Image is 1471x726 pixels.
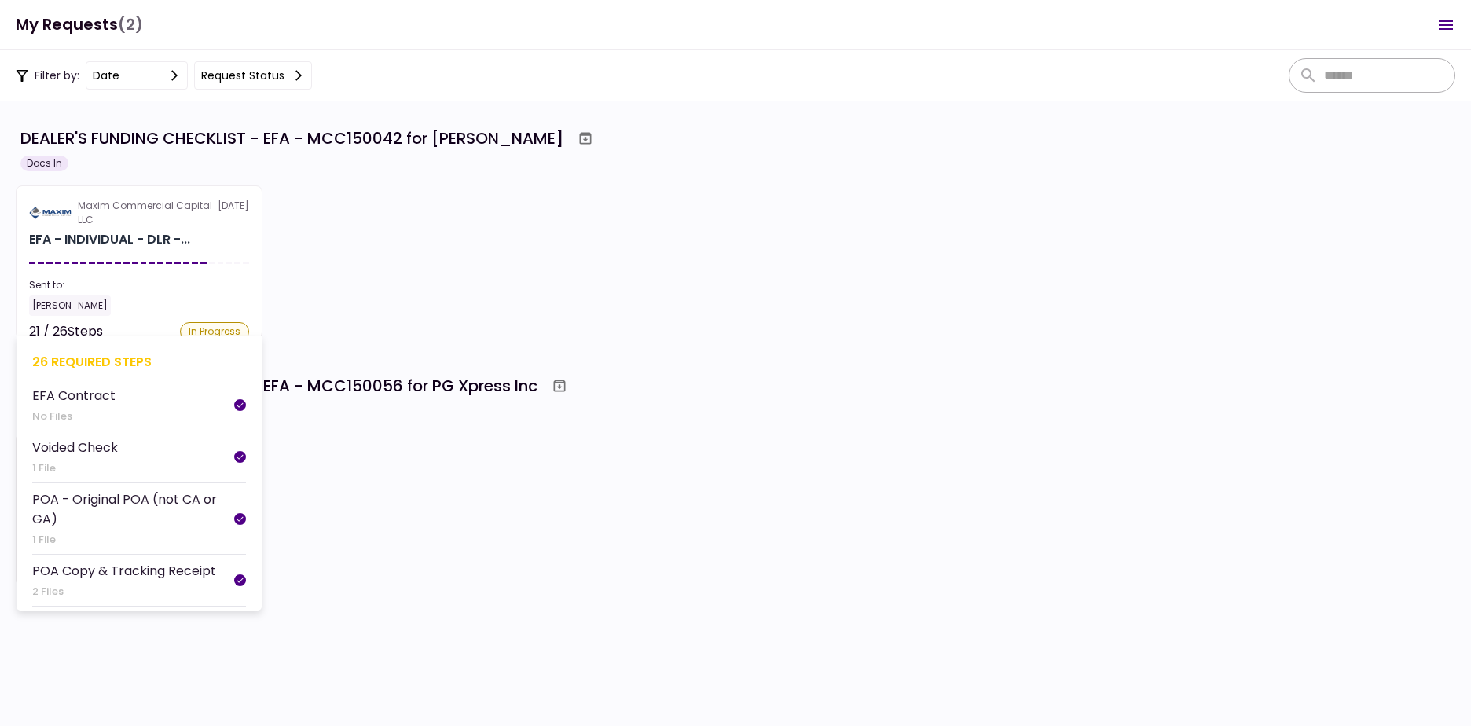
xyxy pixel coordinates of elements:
div: Filter by: [16,61,312,90]
button: date [86,61,188,90]
div: date [93,67,119,84]
h1: My Requests [16,9,143,41]
div: Sent to: [29,278,249,292]
img: Partner logo [29,206,72,220]
span: (2) [118,9,143,41]
div: In Progress [180,322,249,341]
div: DEALER'S FUNDING CHECKLIST - EFA - MCC150056 for PG Xpress Inc [20,374,537,398]
div: 1 File [32,460,118,476]
button: Archive workflow [571,124,600,152]
div: DEALER'S FUNDING CHECKLIST - EFA - MCC150042 for [PERSON_NAME] [20,126,563,150]
button: Request status [194,61,312,90]
div: 26 required steps [32,352,246,372]
div: No Files [32,409,116,424]
div: EFA Contract [32,386,116,405]
div: 2 Files [32,584,216,599]
div: 1 File [32,532,234,548]
div: POA - Original POA (not CA or GA) [32,489,234,529]
div: [PERSON_NAME] [29,295,111,316]
button: Archive workflow [545,372,574,400]
button: Open menu [1427,6,1465,44]
div: Maxim Commercial Capital LLC [78,199,218,227]
div: 21 / 26 Steps [29,322,103,341]
div: [DATE] [29,199,249,227]
div: POA Copy & Tracking Receipt [32,561,216,581]
div: Voided Check [32,438,118,457]
div: EFA - INDIVIDUAL - DLR - FUNDING CHECKLIST [29,230,190,249]
div: Docs In [20,156,68,171]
